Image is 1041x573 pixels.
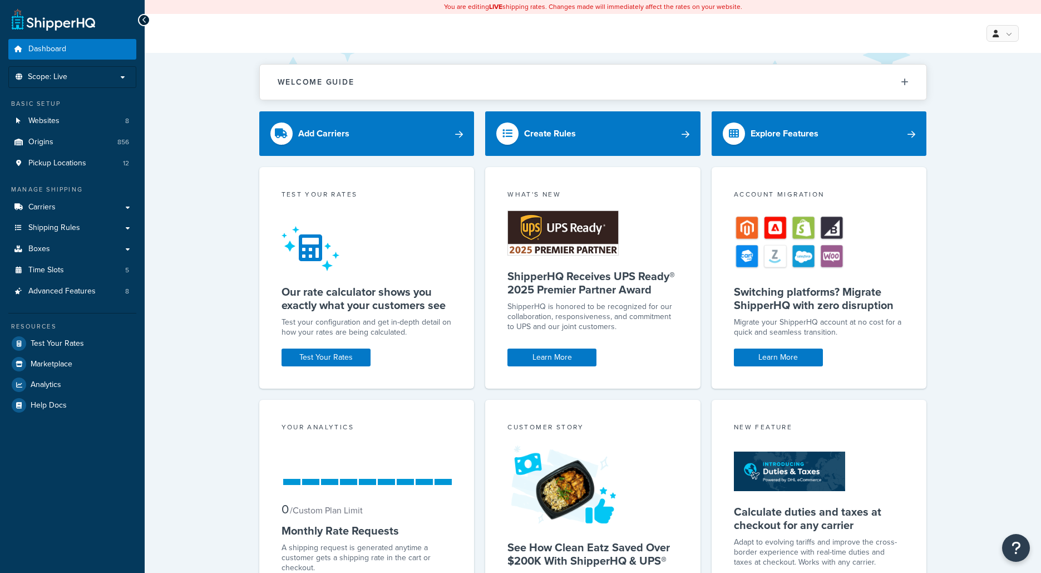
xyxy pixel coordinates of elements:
a: Carriers [8,197,136,218]
a: Add Carriers [259,111,475,156]
h5: Monthly Rate Requests [282,524,452,537]
span: 8 [125,287,129,296]
span: Origins [28,138,53,147]
a: Boxes [8,239,136,259]
span: Pickup Locations [28,159,86,168]
div: Test your configuration and get in-depth detail on how your rates are being calculated. [282,317,452,337]
a: Time Slots5 [8,260,136,281]
span: Marketplace [31,360,72,369]
span: Boxes [28,244,50,254]
a: Learn More [507,349,596,366]
a: Test Your Rates [282,349,371,366]
h2: Welcome Guide [278,78,354,86]
a: Dashboard [8,39,136,60]
div: New Feature [734,422,905,435]
h5: Switching platforms? Migrate ShipperHQ with zero disruption [734,285,905,312]
div: Your Analytics [282,422,452,435]
div: Create Rules [524,126,576,141]
a: Advanced Features8 [8,281,136,302]
div: Migrate your ShipperHQ account at no cost for a quick and seamless transition. [734,317,905,337]
li: Pickup Locations [8,153,136,174]
div: Basic Setup [8,99,136,109]
li: Advanced Features [8,281,136,302]
h5: Our rate calculator shows you exactly what your customers see [282,285,452,312]
li: Time Slots [8,260,136,281]
span: 856 [117,138,129,147]
span: Websites [28,116,60,126]
span: 8 [125,116,129,126]
a: Websites8 [8,111,136,131]
li: Websites [8,111,136,131]
a: Analytics [8,375,136,395]
a: Learn More [734,349,823,366]
p: Adapt to evolving tariffs and improve the cross-border experience with real-time duties and taxes... [734,537,905,567]
div: Manage Shipping [8,185,136,194]
li: Origins [8,132,136,153]
span: 12 [123,159,129,168]
h5: ShipperHQ Receives UPS Ready® 2025 Premier Partner Award [507,270,678,296]
small: / Custom Plan Limit [290,504,363,517]
button: Welcome Guide [260,65,926,100]
b: LIVE [489,2,502,12]
span: Dashboard [28,45,66,54]
div: A shipping request is generated anytime a customer gets a shipping rate in the cart or checkout. [282,543,452,573]
h5: See How Clean Eatz Saved Over $200K With ShipperHQ & UPS® [507,541,678,567]
p: ShipperHQ is honored to be recognized for our collaboration, responsiveness, and commitment to UP... [507,302,678,332]
div: Add Carriers [298,126,349,141]
a: Marketplace [8,354,136,374]
a: Test Your Rates [8,334,136,354]
span: Shipping Rules [28,223,80,233]
span: Carriers [28,203,56,212]
span: Advanced Features [28,287,96,296]
div: Account Migration [734,189,905,202]
span: Help Docs [31,401,67,410]
div: Customer Story [507,422,678,435]
div: Test your rates [282,189,452,202]
a: Pickup Locations12 [8,153,136,174]
a: Create Rules [485,111,700,156]
div: What's New [507,189,678,202]
span: Scope: Live [28,72,67,82]
span: Time Slots [28,266,64,275]
span: 5 [125,266,129,275]
span: 0 [282,500,289,518]
a: Shipping Rules [8,218,136,238]
span: Analytics [31,380,61,390]
span: Test Your Rates [31,339,84,349]
h5: Calculate duties and taxes at checkout for any carrier [734,505,905,532]
div: Explore Features [751,126,818,141]
button: Open Resource Center [1002,534,1030,562]
a: Explore Features [712,111,927,156]
a: Origins856 [8,132,136,153]
a: Help Docs [8,395,136,415]
div: Resources [8,322,136,331]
